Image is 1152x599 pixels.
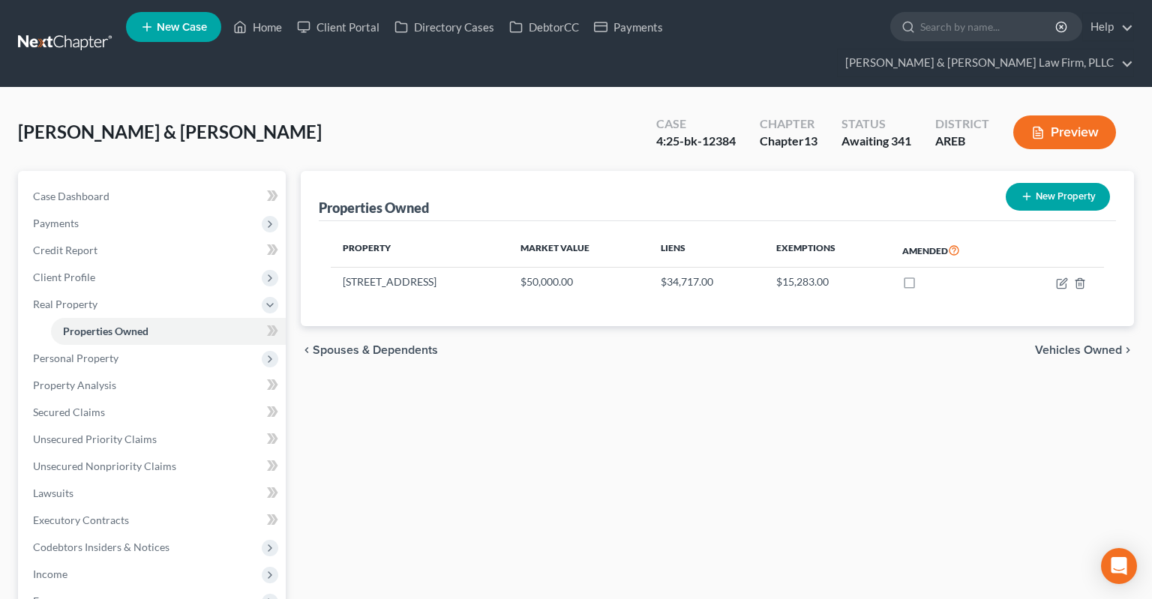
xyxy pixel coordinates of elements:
td: $50,000.00 [508,268,649,296]
span: Property Analysis [33,379,116,391]
span: Credit Report [33,244,97,256]
button: New Property [1006,183,1110,211]
th: Property [331,233,508,268]
th: Market Value [508,233,649,268]
div: Open Intercom Messenger [1101,548,1137,584]
span: 13 [804,133,817,148]
i: chevron_right [1122,344,1134,356]
a: Properties Owned [51,318,286,345]
a: Secured Claims [21,399,286,426]
button: Vehicles Owned chevron_right [1035,344,1134,356]
div: District [935,115,989,133]
a: Case Dashboard [21,183,286,210]
span: Vehicles Owned [1035,344,1122,356]
span: Secured Claims [33,406,105,418]
a: Unsecured Nonpriority Claims [21,453,286,480]
th: Liens [649,233,764,268]
div: Chapter [760,115,817,133]
a: Executory Contracts [21,507,286,534]
td: [STREET_ADDRESS] [331,268,508,296]
td: $15,283.00 [764,268,890,296]
span: Personal Property [33,352,118,364]
div: AREB [935,133,989,150]
a: Directory Cases [387,13,502,40]
span: Unsecured Nonpriority Claims [33,460,176,472]
button: chevron_left Spouses & Dependents [301,344,438,356]
span: [PERSON_NAME] & [PERSON_NAME] [18,121,322,142]
span: Real Property [33,298,97,310]
input: Search by name... [920,13,1057,40]
a: Unsecured Priority Claims [21,426,286,453]
span: Executory Contracts [33,514,129,526]
th: Exemptions [764,233,890,268]
a: Property Analysis [21,372,286,399]
span: Payments [33,217,79,229]
a: Help [1083,13,1133,40]
a: Client Portal [289,13,387,40]
span: Properties Owned [63,325,148,337]
a: Payments [586,13,670,40]
span: New Case [157,22,207,33]
a: Lawsuits [21,480,286,507]
td: $34,717.00 [649,268,764,296]
div: Properties Owned [319,199,429,217]
span: Spouses & Dependents [313,344,438,356]
a: Home [226,13,289,40]
a: [PERSON_NAME] & [PERSON_NAME] Law Firm, PLLC [838,49,1133,76]
i: chevron_left [301,344,313,356]
span: Case Dashboard [33,190,109,202]
button: Preview [1013,115,1116,149]
div: Case [656,115,736,133]
th: Amended [890,233,1014,268]
span: Unsecured Priority Claims [33,433,157,445]
span: Codebtors Insiders & Notices [33,541,169,553]
a: Credit Report [21,237,286,264]
div: Chapter [760,133,817,150]
div: Status [841,115,911,133]
div: Awaiting 341 [841,133,911,150]
span: Lawsuits [33,487,73,499]
span: Client Profile [33,271,95,283]
a: DebtorCC [502,13,586,40]
div: 4:25-bk-12384 [656,133,736,150]
span: Income [33,568,67,580]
